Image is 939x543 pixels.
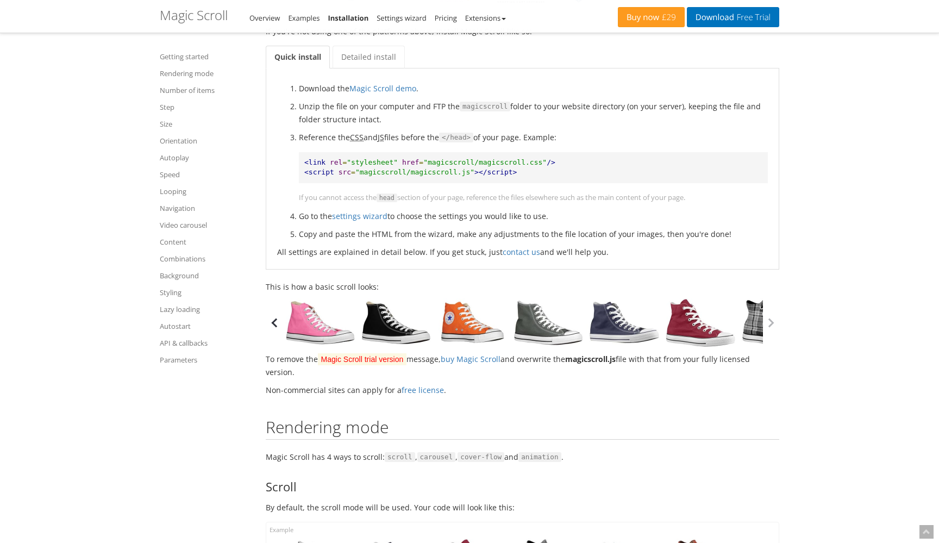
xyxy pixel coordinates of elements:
[160,235,252,248] a: Content
[565,354,616,364] strong: magicscroll.js
[347,158,398,166] span: "stylesheet"
[299,210,768,222] li: Go to the to choose the settings you would like to use.
[460,102,510,111] code: magicscroll
[402,158,419,166] span: href
[266,384,779,396] p: Non-commercial sites can apply for a .
[304,158,325,166] span: <link
[355,168,474,176] span: "magicscroll/magicscroll.js"
[266,501,779,514] p: By default, the scroll mode will be used. Your code will look like this:
[351,168,355,176] span: =
[465,13,506,23] a: Extensions
[328,13,368,23] a: Installation
[318,353,406,365] mark: Magic Scroll trial version
[299,228,768,240] li: Copy and paste the HTML from the wizard, make any adjustments to the file location of your images...
[402,385,444,395] a: free license
[160,303,252,316] a: Lazy loading
[299,82,768,95] li: Download the .
[160,320,252,333] a: Autostart
[160,252,252,265] a: Combinations
[687,7,779,27] a: DownloadFree Trial
[160,101,252,114] a: Step
[266,46,330,68] a: Quick install
[659,13,676,22] span: £29
[266,451,779,464] p: Magic Scroll has 4 ways to scroll: , , and .
[458,452,504,462] code: cover-flow
[349,83,416,93] a: Magic Scroll demo
[332,211,387,221] a: settings wizard
[342,158,347,166] span: =
[160,353,252,366] a: Parameters
[160,202,252,215] a: Navigation
[734,13,771,22] span: Free Trial
[339,168,351,176] span: src
[435,13,457,23] a: Pricing
[160,117,252,130] a: Size
[441,354,500,364] a: buy Magic Scroll
[350,132,364,142] acronym: Cascading Style Sheet
[439,133,473,142] code: </head>
[160,84,252,97] a: Number of items
[299,131,768,144] p: Reference the and files before the of your page. Example:
[299,191,768,204] p: If you cannot access the section of your page, reference the files elsewhere such as the main con...
[377,194,397,202] code: head
[160,50,252,63] a: Getting started
[160,269,252,282] a: Background
[160,67,252,80] a: Rendering mode
[618,7,685,27] a: Buy now£29
[377,13,427,23] a: Settings wizard
[419,158,423,166] span: =
[160,8,228,22] h1: Magic Scroll
[160,286,252,299] a: Styling
[160,168,252,181] a: Speed
[378,132,384,142] acronym: JavaScript
[385,452,415,462] code: scroll
[503,247,540,257] a: contact us
[474,168,517,176] span: ></script>
[423,158,547,166] span: "magicscroll/magicscroll.css"
[330,158,342,166] span: rel
[333,46,405,68] a: Detailed install
[277,246,768,258] p: All settings are explained in detail below. If you get stuck, just and we'll help you.
[417,452,456,462] code: carousel
[288,13,320,23] a: Examples
[160,219,252,232] a: Video carousel
[547,158,555,166] span: />
[304,168,334,176] span: <script
[160,134,252,147] a: Orientation
[299,100,768,126] li: Unzip the file on your computer and FTP the folder to your website directory (on your server), ke...
[160,336,252,349] a: API & callbacks
[266,418,779,440] h2: Rendering mode
[249,13,280,23] a: Overview
[266,480,779,493] h3: Scroll
[266,353,779,378] p: To remove the message, and overwrite the file with that from your fully licensed version.
[160,185,252,198] a: Looping
[518,452,561,462] code: animation
[160,151,252,164] a: Autoplay
[266,280,779,293] p: This is how a basic scroll looks:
